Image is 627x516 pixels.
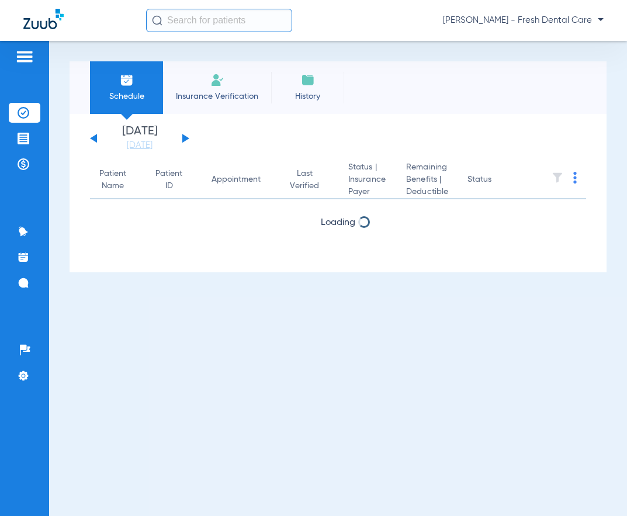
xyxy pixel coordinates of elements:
li: [DATE] [105,126,175,151]
div: Appointment [212,174,261,186]
span: Schedule [99,91,154,102]
img: hamburger-icon [15,50,34,64]
th: Status | [339,161,397,199]
div: Patient ID [155,168,193,192]
th: Remaining Benefits | [397,161,458,199]
div: Last Verified [290,168,319,192]
span: Insurance Verification [172,91,262,102]
input: Search for patients [146,9,292,32]
img: Manual Insurance Verification [210,73,224,87]
img: group-dot-blue.svg [573,172,577,183]
img: History [301,73,315,87]
div: Appointment [212,174,271,186]
span: History [280,91,335,102]
span: Loading [321,218,355,227]
span: [PERSON_NAME] - Fresh Dental Care [443,15,604,26]
div: Last Verified [290,168,330,192]
img: Schedule [120,73,134,87]
th: Status [458,161,537,199]
span: Insurance Payer [348,174,387,198]
div: Patient ID [155,168,182,192]
img: Zuub Logo [23,9,64,29]
img: Search Icon [152,15,162,26]
div: Patient Name [99,168,137,192]
a: [DATE] [105,140,175,151]
div: Patient Name [99,168,126,192]
span: Deductible [406,186,449,198]
img: filter.svg [552,172,563,183]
